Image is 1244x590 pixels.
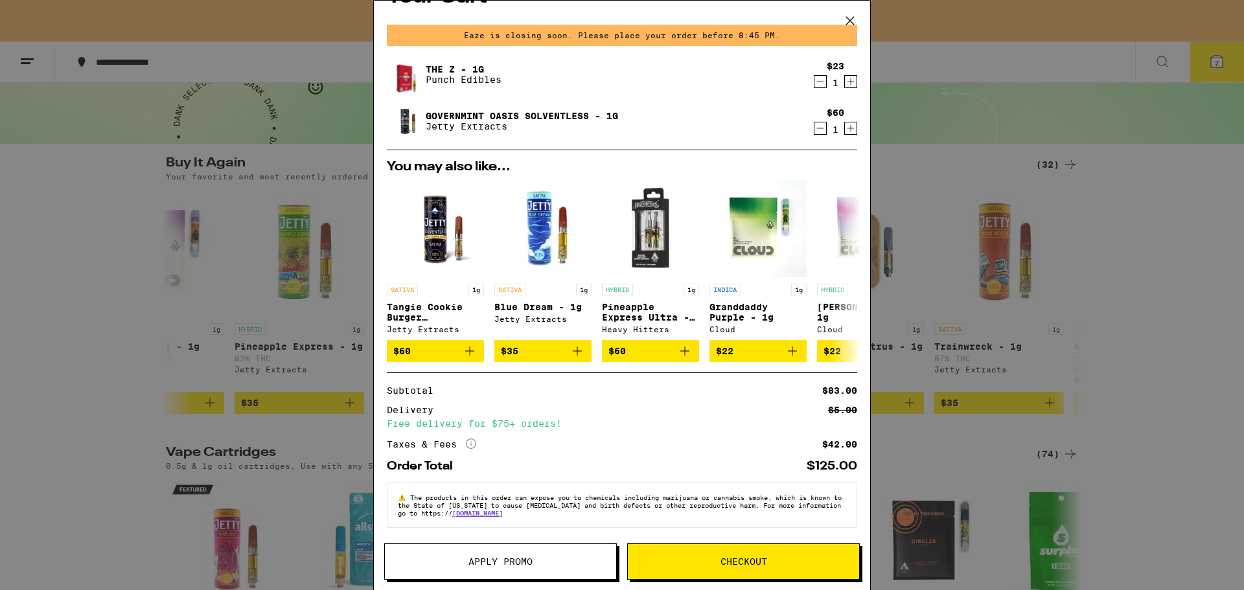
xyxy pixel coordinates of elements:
p: HYBRID [817,284,848,295]
img: Cloud - Runtz - 1g [817,180,914,277]
a: [DOMAIN_NAME] [452,509,503,517]
button: Add to bag [817,340,914,362]
p: Tangie Cookie Burger Solventless - 1g [387,302,484,323]
div: Eaze is closing soon. Please place your order before 8:45 PM. [387,25,857,46]
img: Jetty Extracts - Tangie Cookie Burger Solventless - 1g [387,180,484,277]
span: $22 [824,346,841,356]
button: Decrement [814,75,827,88]
img: Jetty Extracts - Blue Dream - 1g [494,180,592,277]
div: Cloud [817,325,914,334]
span: The products in this order can expose you to chemicals including marijuana or cannabis smoke, whi... [398,494,842,517]
div: $60 [827,108,844,118]
p: Pineapple Express Ultra - 1g [602,302,699,323]
div: Heavy Hitters [602,325,699,334]
div: Jetty Extracts [494,315,592,323]
div: $5.00 [828,405,857,414]
a: Open page for Granddaddy Purple - 1g from Cloud [709,180,807,340]
button: Decrement [814,122,827,135]
span: $35 [501,346,518,356]
h2: You may also like... [387,161,857,174]
span: $60 [393,346,411,356]
p: Punch Edibles [426,74,501,85]
p: HYBRID [602,284,633,295]
span: Checkout [720,557,767,566]
div: 1 [827,124,844,135]
img: The Z - 1g [387,51,423,98]
button: Add to bag [602,340,699,362]
div: 1 [827,78,844,88]
div: Taxes & Fees [387,438,476,450]
span: ⚠️ [398,494,410,501]
div: Subtotal [387,386,443,395]
button: Apply Promo [384,543,617,580]
img: Heavy Hitters - Pineapple Express Ultra - 1g [602,180,699,277]
div: Free delivery for $75+ orders! [387,419,857,428]
div: $23 [827,61,844,71]
span: $22 [716,346,733,356]
img: Cloud - Granddaddy Purple - 1g [709,180,807,277]
p: SATIVA [494,284,525,295]
p: SATIVA [387,284,418,295]
p: 1g [576,284,592,295]
div: $42.00 [822,440,857,449]
button: Add to bag [709,340,807,362]
a: Open page for Pineapple Express Ultra - 1g from Heavy Hitters [602,180,699,340]
div: Order Total [387,460,462,472]
button: Add to bag [387,340,484,362]
button: Add to bag [494,340,592,362]
p: [PERSON_NAME] - 1g [817,302,914,323]
a: The Z - 1g [426,64,501,74]
p: 1g [684,284,699,295]
p: INDICA [709,284,741,295]
p: Jetty Extracts [426,121,618,131]
span: Apply Promo [468,557,533,566]
p: 1g [791,284,807,295]
span: Hi. Need any help? [8,9,93,19]
a: Open page for Runtz - 1g from Cloud [817,180,914,340]
a: Governmint Oasis Solventless - 1g [426,111,618,121]
button: Increment [844,75,857,88]
div: $83.00 [822,386,857,395]
a: Open page for Tangie Cookie Burger Solventless - 1g from Jetty Extracts [387,180,484,340]
p: Granddaddy Purple - 1g [709,302,807,323]
p: Blue Dream - 1g [494,302,592,312]
a: Open page for Blue Dream - 1g from Jetty Extracts [494,180,592,340]
div: Cloud [709,325,807,334]
div: $125.00 [807,460,857,472]
span: $60 [608,346,626,356]
button: Increment [844,122,857,135]
img: Governmint Oasis Solventless - 1g [387,103,423,139]
button: Checkout [627,543,860,580]
div: Jetty Extracts [387,325,484,334]
p: 1g [468,284,484,295]
div: Delivery [387,405,443,414]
